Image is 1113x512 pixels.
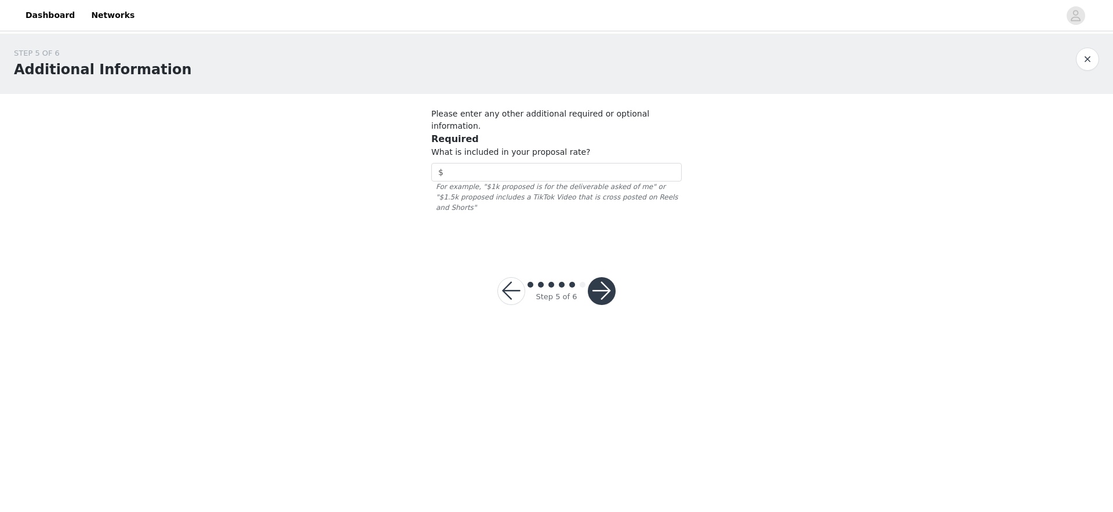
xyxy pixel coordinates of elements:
[84,2,141,28] a: Networks
[536,291,577,303] div: Step 5 of 6
[19,2,82,28] a: Dashboard
[431,147,591,157] span: What is included in your proposal rate?
[1070,6,1081,25] div: avatar
[14,59,191,80] h1: Additional Information
[431,108,682,132] p: Please enter any other additional required or optional information.
[431,181,682,213] span: For example, "$1k proposed is for the deliverable asked of me" or "$1.5k proposed includes a TikT...
[14,48,191,59] div: STEP 5 OF 6
[431,132,682,146] h3: Required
